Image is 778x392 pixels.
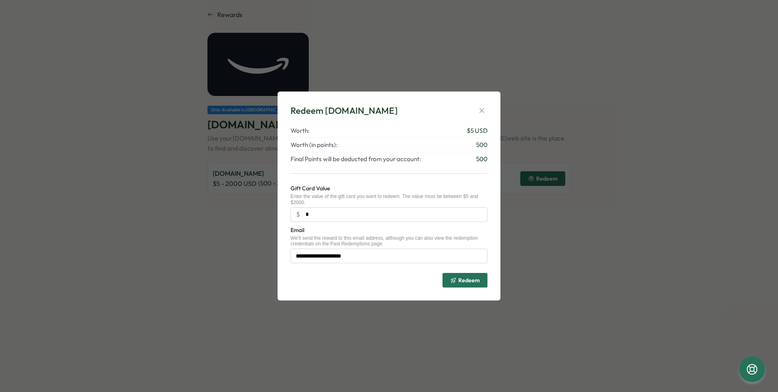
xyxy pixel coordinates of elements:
[476,155,487,164] span: 500
[291,155,421,164] span: Final Points will be deducted from your account:
[291,226,304,235] label: Email
[458,277,480,283] span: Redeem
[442,273,487,288] button: Redeem
[291,141,338,149] span: Worth (in points):
[467,126,487,135] span: $ 5 USD
[291,235,487,247] div: We'll send the reward to this email address, although you can also view the redemption credential...
[476,141,487,149] span: 500
[291,184,330,193] label: Gift Card Value
[291,194,487,205] div: Enter the value of the gift card you want to redeem. The value must be between $5 and $2000.
[291,126,310,135] span: Worth:
[291,104,398,117] div: Redeem [DOMAIN_NAME]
